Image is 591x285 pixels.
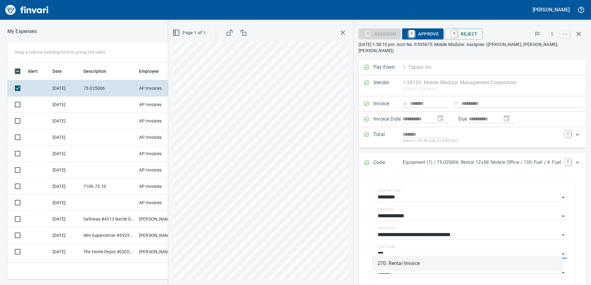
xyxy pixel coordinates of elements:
a: A [409,30,415,37]
a: esc [560,31,570,38]
p: Total [373,131,403,144]
li: 270: Rental Invoice [372,256,562,271]
a: T [565,131,571,137]
td: [DATE] [50,211,81,227]
img: Finvari [4,2,50,17]
button: Open [559,268,568,277]
label: Company [378,207,394,211]
p: My Expenses [7,28,37,35]
button: Flag [530,27,544,41]
div: Expand [359,127,586,148]
p: (basis + $0.00 [US_STATE] tax) [403,138,561,144]
td: The Home Depot #[GEOGRAPHIC_DATA] [81,244,137,260]
td: AP Invoices [137,97,183,113]
td: [DATE] [50,260,81,276]
span: Page 1 of 1 [174,29,206,37]
td: AP Invoices [137,178,183,195]
nav: breadcrumb [7,28,37,35]
td: AP Invoices [137,80,183,97]
td: [DATE] [50,178,81,195]
td: [DATE] [50,113,81,129]
td: 7100.75.10 [81,178,137,195]
span: Alert [28,68,38,75]
span: Date [53,68,70,75]
td: [PERSON_NAME] [137,260,183,276]
td: AP Invoices [137,113,183,129]
a: C [565,159,571,165]
span: Date [53,68,62,75]
span: Employee [139,68,167,75]
button: More [545,27,559,41]
h5: [PERSON_NAME] [533,6,570,13]
td: Wm Supercenter #5929 [GEOGRAPHIC_DATA] [81,227,137,244]
td: AP Invoices [137,195,183,211]
td: [PERSON_NAME] [137,211,183,227]
td: [PERSON_NAME] [137,244,183,260]
span: Description [83,68,107,75]
button: Page 1 of 1 [171,27,208,39]
td: [DATE] [50,244,81,260]
td: [DATE] [50,227,81,244]
p: Drag a column heading here to group the table [15,49,105,55]
td: AP Invoices [137,129,183,146]
td: AP Invoices [137,146,183,162]
td: [PERSON_NAME] [137,227,183,244]
button: [PERSON_NAME] [531,5,571,14]
div: Expand [359,153,586,173]
td: [DATE] [50,129,81,146]
td: Safeway #4313 Battle Ground [GEOGRAPHIC_DATA] [81,211,137,227]
p: Equipment (1) / 75.025006: Rental 12'x56' Mobile Office / 130: Fuel / 4: Fuel [403,159,561,166]
p: [DATE] 1:58:10 pm. Acct No. R595675: Mobile Modular. Assignee: ([PERSON_NAME], [PERSON_NAME], [PE... [359,41,586,54]
td: [DATE] [50,146,81,162]
td: [DATE] [50,162,81,178]
a: R [451,30,457,37]
span: Description [83,68,115,75]
span: Reject [450,29,477,39]
span: Approve [407,29,439,39]
td: 75.025006 [81,80,137,97]
td: Wm Supercenter #5929 [GEOGRAPHIC_DATA] [81,260,137,276]
button: Open [559,193,568,202]
button: Open [559,212,568,221]
td: [DATE] [50,80,81,97]
label: Equipment [378,226,396,230]
td: AP Invoices [137,162,183,178]
td: [DATE] [50,97,81,113]
td: [DATE] [50,195,81,211]
label: Cost Code [378,245,395,249]
p: Code [373,159,403,167]
button: RReject [445,28,482,39]
span: Close invoice [559,27,586,41]
button: AApprove [402,28,444,39]
span: Alert [28,68,46,75]
span: Employee [139,68,159,75]
button: Close [559,250,568,258]
label: Expense Type [378,188,401,192]
button: Open [559,231,568,239]
div: Reassign [359,31,401,36]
